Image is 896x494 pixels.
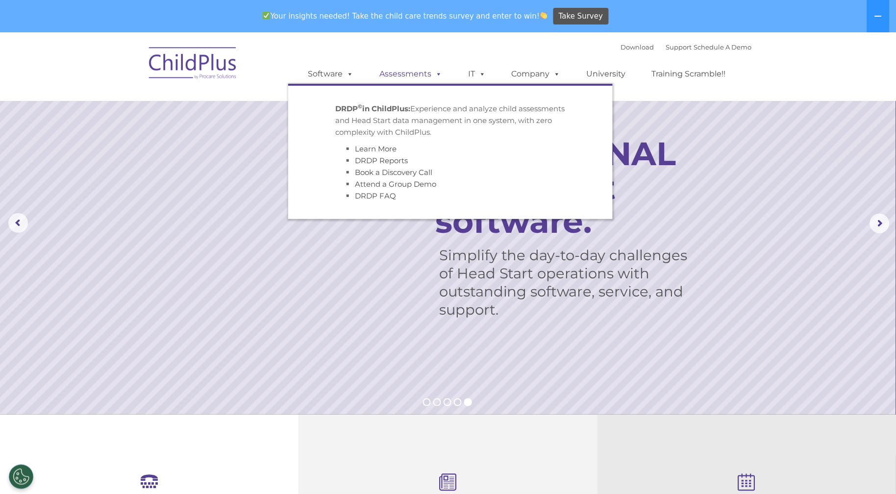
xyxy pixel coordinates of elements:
strong: DRDP in ChildPlus: [335,104,410,113]
a: Attend a Group Demo [355,179,436,189]
a: Support [666,43,692,51]
a: DRDP FAQ [355,191,396,200]
span: Phone number [136,105,178,112]
a: Take Survey [553,8,609,25]
img: 👏 [540,12,548,19]
span: Take Survey [559,8,603,25]
button: Cookies Settings [9,465,33,489]
a: Book a Discovery Call [355,168,432,177]
a: Learn More [355,144,397,153]
span: Last name [136,65,166,72]
a: Training Scramble!! [642,64,736,84]
img: ✅ [263,12,270,19]
font: | [621,43,752,51]
a: University [577,64,636,84]
a: IT [458,64,496,84]
p: Experience and analyze child assessments and Head Start data management in one system, with zero ... [335,103,566,138]
a: Assessments [370,64,452,84]
sup: © [358,103,362,110]
a: DRDP Reports [355,156,408,165]
rs-layer: Simplify the day-to-day challenges of Head Start operations with outstanding software, service, a... [439,246,701,319]
span: Your insights needed! Take the child care trends survey and enter to win! [258,6,552,25]
a: Company [502,64,571,84]
img: ChildPlus by Procare Solutions [144,40,242,89]
a: Download [621,43,654,51]
a: Schedule A Demo [694,43,752,51]
a: Software [298,64,363,84]
rs-layer: The ORIGINAL Head Start software. [435,137,715,238]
